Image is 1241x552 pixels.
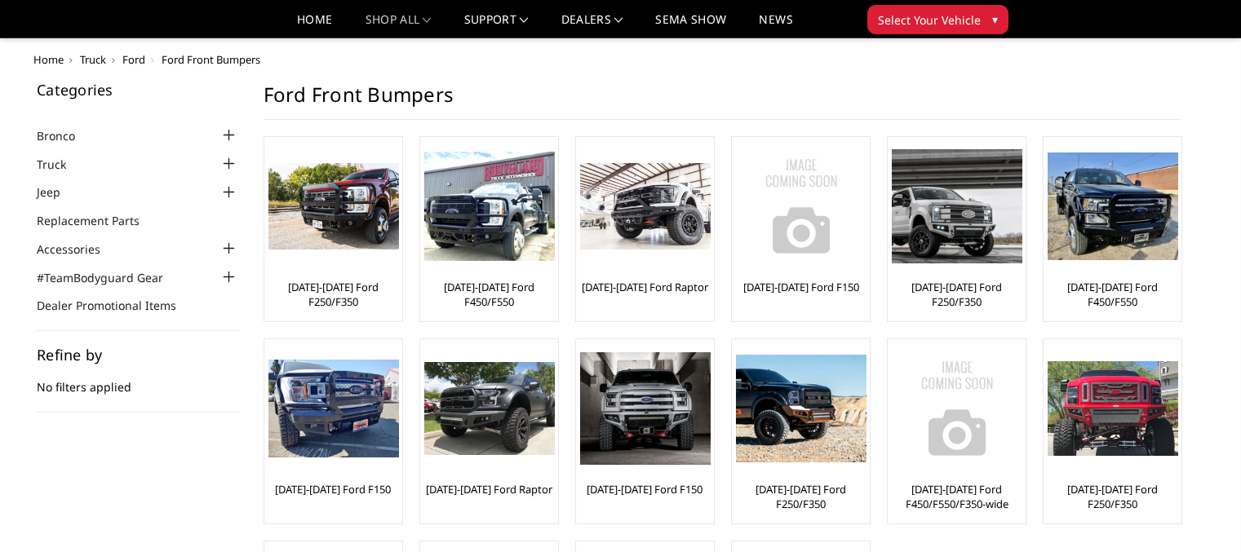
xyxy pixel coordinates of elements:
a: Home [33,52,64,67]
a: Truck [37,156,86,173]
a: News [759,14,792,38]
h5: Categories [37,82,239,97]
a: [DATE]-[DATE] Ford Raptor [426,482,552,497]
a: Dealer Promotional Items [37,297,197,314]
a: [DATE]-[DATE] Ford F150 [275,482,391,497]
a: Jeep [37,183,81,201]
a: Support [464,14,529,38]
a: No Image [892,343,1022,474]
h1: Ford Front Bumpers [264,82,1181,120]
span: ▾ [992,11,998,28]
div: No filters applied [37,347,239,413]
a: [DATE]-[DATE] Ford F150 [743,280,859,294]
h5: Refine by [37,347,239,362]
a: Home [297,14,332,38]
span: Select Your Vehicle [878,11,981,29]
button: Select Your Vehicle [867,5,1008,34]
a: [DATE]-[DATE] Ford F150 [587,482,702,497]
span: Ford Front Bumpers [162,52,260,67]
a: [DATE]-[DATE] Ford F250/F350 [736,482,866,511]
a: [DATE]-[DATE] Ford F250/F350 [892,280,1022,309]
a: Dealers [561,14,623,38]
a: [DATE]-[DATE] Ford F450/F550 [424,280,554,309]
a: shop all [366,14,432,38]
a: [DATE]-[DATE] Ford F250/F350 [1048,482,1177,511]
a: Bronco [37,127,95,144]
a: Truck [80,52,106,67]
a: SEMA Show [655,14,726,38]
a: Replacement Parts [37,212,160,229]
a: Accessories [37,241,121,258]
img: No Image [892,343,1022,474]
a: [DATE]-[DATE] Ford F450/F550/F350-wide [892,482,1022,511]
a: [DATE]-[DATE] Ford Raptor [582,280,708,294]
a: Ford [122,52,145,67]
a: [DATE]-[DATE] Ford F450/F550 [1048,280,1177,309]
img: No Image [736,141,866,272]
a: #TeamBodyguard Gear [37,269,184,286]
a: [DATE]-[DATE] Ford F250/F350 [268,280,398,309]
